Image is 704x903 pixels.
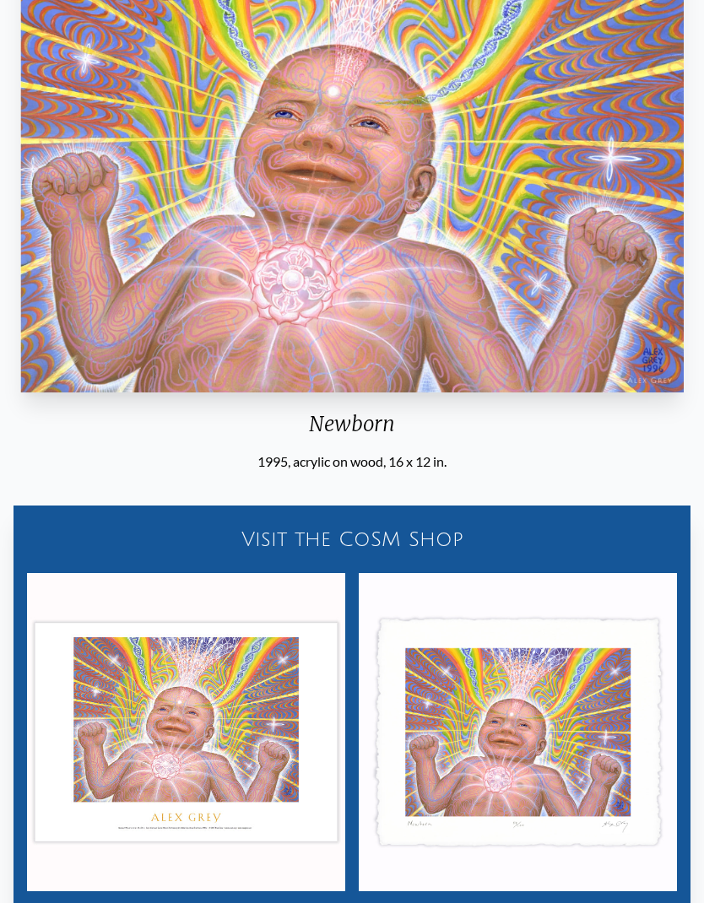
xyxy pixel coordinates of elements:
a: Visit the CoSM Shop [20,512,684,566]
div: Newborn [14,411,690,451]
div: 1995, acrylic on wood, 16 x 12 in. [14,451,690,472]
img: Newborn - Paper Print [359,573,677,891]
img: Newborn - Mini Poster [27,573,345,891]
